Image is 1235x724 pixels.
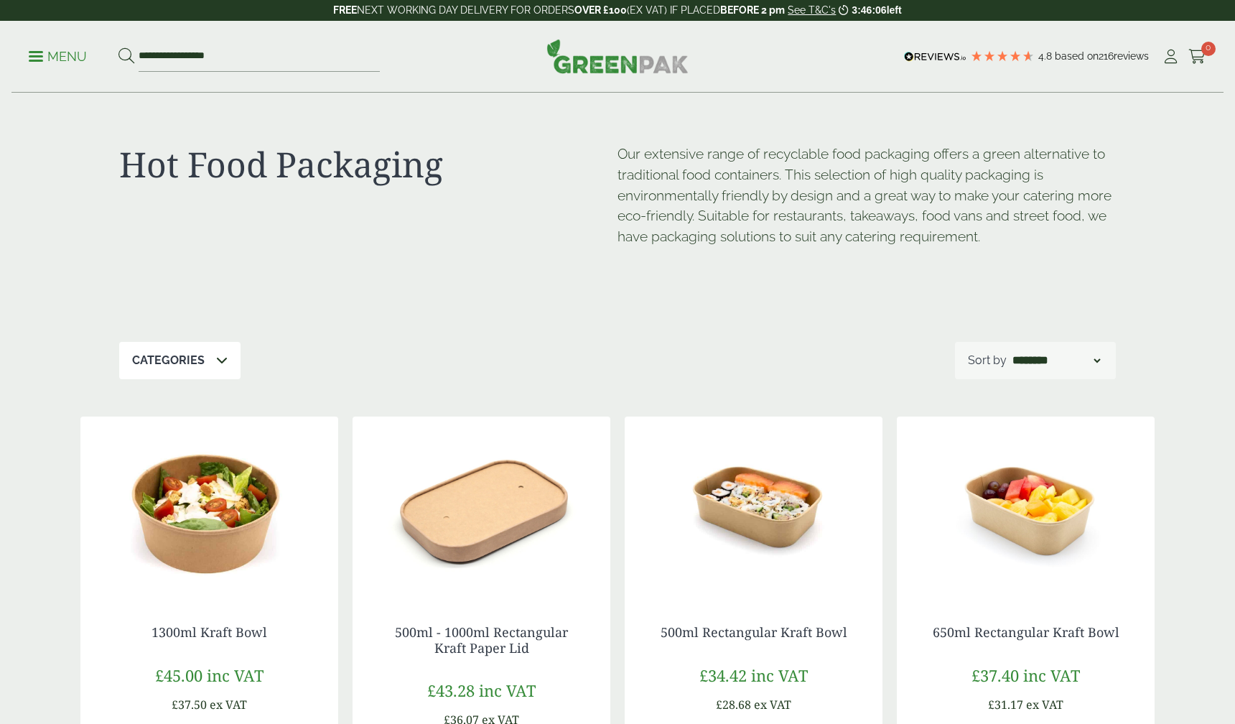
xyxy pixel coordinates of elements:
a: 0 [1188,46,1206,68]
a: 500ml Rectangular Kraft Bowl [661,623,847,641]
span: £43.28 [427,679,475,701]
span: 4.8 [1038,50,1055,62]
img: REVIEWS.io [904,52,966,62]
span: reviews [1114,50,1149,62]
p: Categories [132,352,205,369]
span: 216 [1099,50,1114,62]
span: £28.68 [716,697,751,713]
a: Menu [29,48,87,62]
img: GreenPak Supplies [546,39,689,73]
span: inc VAT [207,664,264,686]
img: Kraft Bowl 1300ml with Ceaser Salad [80,417,338,596]
span: inc VAT [479,679,536,701]
select: Shop order [1010,352,1103,369]
a: See T&C's [788,4,836,16]
strong: OVER £100 [574,4,627,16]
img: 650ml Rectangular Kraft Bowl with food contents [897,417,1155,596]
span: £45.00 [155,664,202,686]
p: [URL][DOMAIN_NAME] [617,260,619,261]
p: Sort by [968,352,1007,369]
div: 4.79 Stars [970,50,1035,62]
span: inc VAT [1023,664,1080,686]
span: inc VAT [751,664,808,686]
p: Menu [29,48,87,65]
span: 0 [1201,42,1216,56]
a: 650ml Rectangular Kraft Bowl [933,623,1119,641]
h1: Hot Food Packaging [119,144,617,185]
span: left [887,4,902,16]
span: £37.40 [971,664,1019,686]
span: £37.50 [172,697,207,713]
a: 1300ml Kraft Bowl [152,623,267,641]
span: ex VAT [754,697,791,713]
p: Our extensive range of recyclable food packaging offers a green alternative to traditional food c... [617,144,1116,247]
img: 2723006 Paper Lid for Rectangular Kraft Bowl v1 [353,417,610,596]
strong: FREE [333,4,357,16]
i: My Account [1162,50,1180,64]
span: 3:46:06 [852,4,886,16]
span: ex VAT [210,697,247,713]
span: £31.17 [988,697,1023,713]
a: 500ml - 1000ml Rectangular Kraft Paper Lid [395,623,568,656]
i: Cart [1188,50,1206,64]
span: ex VAT [1026,697,1063,713]
strong: BEFORE 2 pm [720,4,785,16]
img: 500ml Rectangular Kraft Bowl with food contents [625,417,882,596]
span: £34.42 [699,664,747,686]
span: Based on [1055,50,1099,62]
